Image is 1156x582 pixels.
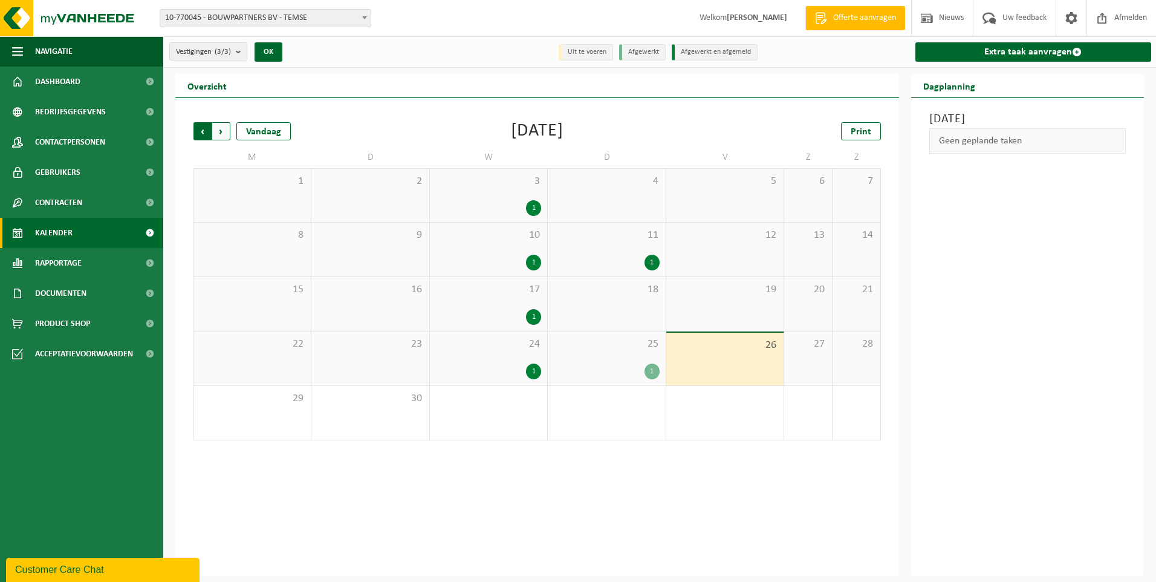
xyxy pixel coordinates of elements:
[317,392,423,405] span: 30
[35,36,73,67] span: Navigatie
[559,44,613,60] li: Uit te voeren
[35,339,133,369] span: Acceptatievoorwaarden
[430,146,548,168] td: W
[160,10,371,27] span: 10-770045 - BOUWPARTNERS BV - TEMSE
[548,146,666,168] td: D
[915,42,1152,62] a: Extra taak aanvragen
[805,6,905,30] a: Offerte aanvragen
[436,283,541,296] span: 17
[200,338,305,351] span: 22
[6,555,202,582] iframe: chat widget
[645,255,660,270] div: 1
[851,127,871,137] span: Print
[554,175,659,188] span: 4
[436,229,541,242] span: 10
[175,74,239,97] h2: Overzicht
[672,44,758,60] li: Afgewerkt en afgemeld
[169,42,247,60] button: Vestigingen(3/3)
[35,97,106,127] span: Bedrijfsgegevens
[436,338,541,351] span: 24
[215,48,231,56] count: (3/3)
[317,283,423,296] span: 16
[554,229,659,242] span: 11
[526,200,541,216] div: 1
[790,175,826,188] span: 6
[672,175,778,188] span: 5
[833,146,881,168] td: Z
[200,229,305,242] span: 8
[311,146,429,168] td: D
[790,229,826,242] span: 13
[841,122,881,140] a: Print
[255,42,282,62] button: OK
[839,229,874,242] span: 14
[911,74,987,97] h2: Dagplanning
[839,283,874,296] span: 21
[200,283,305,296] span: 15
[784,146,833,168] td: Z
[666,146,784,168] td: V
[830,12,899,24] span: Offerte aanvragen
[200,392,305,405] span: 29
[790,283,826,296] span: 20
[672,339,778,352] span: 26
[554,283,659,296] span: 18
[526,309,541,325] div: 1
[929,110,1126,128] h3: [DATE]
[672,283,778,296] span: 19
[160,9,371,27] span: 10-770045 - BOUWPARTNERS BV - TEMSE
[839,338,874,351] span: 28
[839,175,874,188] span: 7
[436,175,541,188] span: 3
[790,338,826,351] span: 27
[619,44,666,60] li: Afgewerkt
[35,218,73,248] span: Kalender
[526,364,541,379] div: 1
[317,229,423,242] span: 9
[212,122,230,140] span: Volgende
[35,309,90,339] span: Product Shop
[526,255,541,270] div: 1
[317,175,423,188] span: 2
[35,278,86,309] span: Documenten
[35,127,105,157] span: Contactpersonen
[200,175,305,188] span: 1
[727,13,787,22] strong: [PERSON_NAME]
[35,157,80,188] span: Gebruikers
[35,248,82,278] span: Rapportage
[645,364,660,379] div: 1
[554,338,659,351] span: 25
[193,146,311,168] td: M
[317,338,423,351] span: 23
[35,67,80,97] span: Dashboard
[672,229,778,242] span: 12
[236,122,291,140] div: Vandaag
[511,122,563,140] div: [DATE]
[176,43,231,61] span: Vestigingen
[193,122,212,140] span: Vorige
[35,188,82,218] span: Contracten
[929,128,1126,154] div: Geen geplande taken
